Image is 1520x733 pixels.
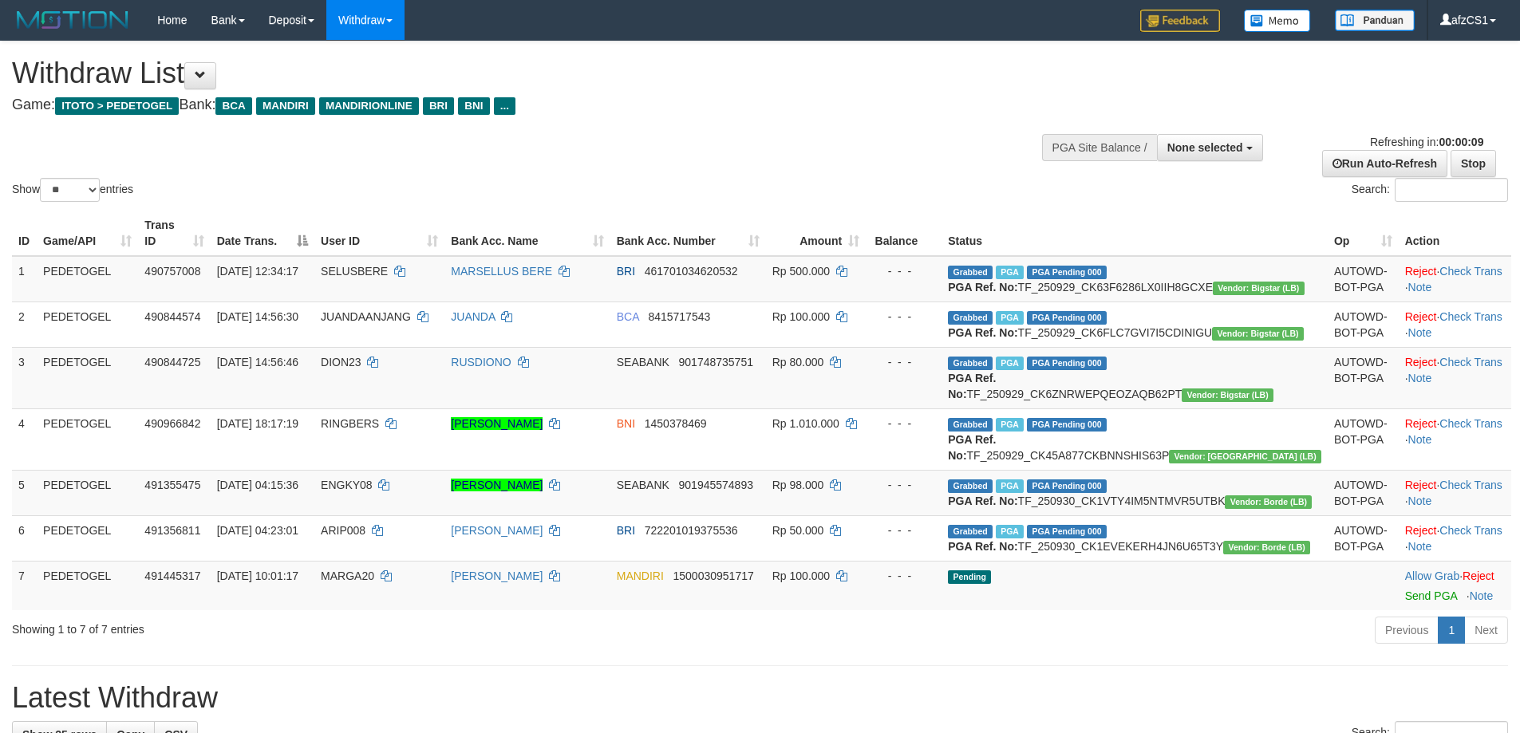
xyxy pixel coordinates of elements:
a: Reject [1405,524,1437,537]
td: · · [1399,470,1511,515]
span: Vendor URL: https://dashboard.q2checkout.com/secure [1169,450,1321,463]
span: PGA Pending [1027,479,1107,493]
span: Grabbed [948,357,993,370]
span: Grabbed [948,266,993,279]
span: [DATE] 10:01:17 [217,569,298,582]
a: Send PGA [1405,589,1457,602]
span: SEABANK [617,356,669,368]
span: SEABANK [617,479,669,491]
td: AUTOWD-BOT-PGA [1328,301,1399,347]
a: [PERSON_NAME] [451,524,543,537]
a: Check Trans [1439,310,1502,323]
a: [PERSON_NAME] [451,479,543,491]
div: - - - [872,416,935,432]
td: PEDETOGEL [37,301,138,347]
span: Grabbed [948,479,993,493]
span: 491445317 [144,569,200,582]
td: PEDETOGEL [37,347,138,408]
span: BRI [617,265,635,278]
td: AUTOWD-BOT-PGA [1328,408,1399,470]
span: Copy 722201019375536 to clipboard [645,524,738,537]
span: MANDIRI [256,97,315,115]
strong: 00:00:09 [1439,136,1483,148]
th: Trans ID: activate to sort column ascending [138,211,210,256]
td: · · [1399,408,1511,470]
span: Marked by afzCS1 [996,479,1024,493]
span: None selected [1167,141,1243,154]
th: User ID: activate to sort column ascending [314,211,444,256]
th: Bank Acc. Name: activate to sort column ascending [444,211,610,256]
a: Check Trans [1439,265,1502,278]
td: 3 [12,347,37,408]
a: Reject [1405,265,1437,278]
td: PEDETOGEL [37,256,138,302]
td: 7 [12,561,37,610]
span: BCA [617,310,639,323]
td: · · [1399,515,1511,561]
span: Refreshing in: [1370,136,1483,148]
td: · · [1399,256,1511,302]
span: Grabbed [948,418,993,432]
span: Vendor URL: https://dashboard.q2checkout.com/secure [1213,282,1305,295]
a: [PERSON_NAME] [451,569,543,582]
a: Note [1408,495,1432,507]
div: PGA Site Balance / [1042,134,1157,161]
a: Previous [1375,617,1439,644]
span: 490844725 [144,356,200,368]
span: MANDIRI [617,569,664,582]
a: Run Auto-Refresh [1322,150,1447,177]
span: [DATE] 04:15:36 [217,479,298,491]
a: MARSELLUS BERE [451,265,552,278]
h1: Latest Withdraw [12,682,1508,714]
button: None selected [1157,134,1263,161]
span: Vendor URL: https://dashboard.q2checkout.com/secure [1223,541,1310,554]
span: Rp 1.010.000 [772,417,839,430]
span: BCA [215,97,251,115]
span: DION23 [321,356,361,368]
span: ITOTO > PEDETOGEL [55,97,179,115]
span: 490757008 [144,265,200,278]
a: Note [1408,326,1432,339]
span: [DATE] 14:56:46 [217,356,298,368]
td: PEDETOGEL [37,408,138,470]
label: Show entries [12,178,133,202]
span: 490966842 [144,417,200,430]
span: PGA Pending [1027,266,1107,279]
td: PEDETOGEL [37,470,138,515]
label: Search: [1352,178,1508,202]
td: TF_250929_CK45A877CKBNNSHIS63P [942,408,1328,470]
a: Stop [1451,150,1496,177]
span: PGA Pending [1027,357,1107,370]
span: Vendor URL: https://dashboard.q2checkout.com/secure [1225,495,1312,509]
th: ID [12,211,37,256]
td: AUTOWD-BOT-PGA [1328,470,1399,515]
span: ENGKY08 [321,479,373,491]
span: Marked by afzCS1 [996,525,1024,538]
span: Rp 50.000 [772,524,824,537]
span: Marked by afzCS1 [996,311,1024,325]
span: JUANDAANJANG [321,310,411,323]
td: 5 [12,470,37,515]
div: - - - [872,522,935,538]
img: MOTION_logo.png [12,8,133,32]
td: TF_250930_CK1EVEKERH4JN6U65T3Y [942,515,1328,561]
span: Pending [948,570,991,584]
a: 1 [1438,617,1465,644]
a: Note [1408,540,1432,553]
th: Date Trans.: activate to sort column descending [211,211,314,256]
span: Copy 901945574893 to clipboard [679,479,753,491]
select: Showentries [40,178,100,202]
a: Reject [1405,310,1437,323]
td: 4 [12,408,37,470]
td: 2 [12,301,37,347]
td: PEDETOGEL [37,515,138,561]
span: PGA Pending [1027,418,1107,432]
span: Vendor URL: https://dashboard.q2checkout.com/secure [1182,388,1273,402]
span: Copy 1450378469 to clipboard [645,417,707,430]
div: Showing 1 to 7 of 7 entries [12,615,622,637]
th: Op: activate to sort column ascending [1328,211,1399,256]
td: AUTOWD-BOT-PGA [1328,347,1399,408]
span: ARIP008 [321,524,365,537]
span: ... [494,97,515,115]
span: PGA Pending [1027,311,1107,325]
